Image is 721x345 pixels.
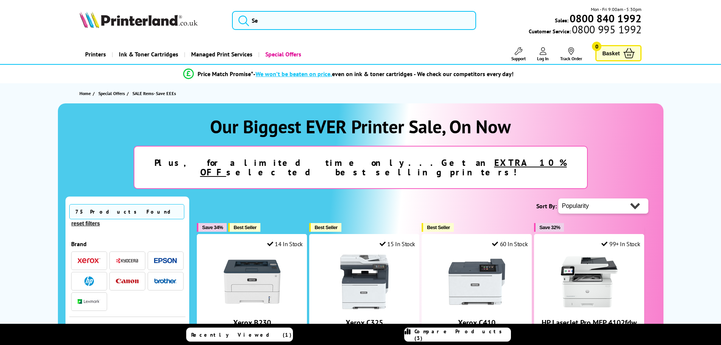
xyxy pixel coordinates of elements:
[537,47,549,61] a: Log In
[539,225,560,230] span: Save 32%
[591,6,642,13] span: Mon - Fri 9:00am - 5:30pm
[601,240,640,248] div: 99+ In Stock
[79,45,112,64] a: Printers
[592,42,601,51] span: 0
[448,253,505,310] img: Xerox C410
[191,331,292,338] span: Recently Viewed (1)
[529,26,642,35] span: Customer Service:
[427,225,450,230] span: Best Seller
[571,26,642,33] span: 0800 995 1992
[232,11,476,30] input: Se
[224,304,280,312] a: Xerox B230
[69,220,102,227] button: reset filters
[119,45,178,64] span: Ink & Toner Cartridges
[98,89,125,97] span: Special Offers
[511,56,526,61] span: Support
[78,299,100,304] img: Lexmark
[75,297,103,307] button: Lexmark
[570,11,642,25] b: 0800 840 1992
[267,240,303,248] div: 14 In Stock
[154,157,567,178] strong: Plus, for a limited time only...Get an selected best selling printers!
[492,240,528,248] div: 60 In Stock
[561,253,618,310] img: HP LaserJet Pro MFP 4102fdw
[602,48,620,58] span: Basket
[116,279,139,284] img: Canon
[448,304,505,312] a: Xerox C410
[555,17,568,24] span: Sales:
[62,67,636,81] li: modal_Promise
[79,11,223,30] a: Printerland Logo
[534,223,564,232] button: Save 32%
[200,157,567,178] u: EXTRA 10% OFF
[346,318,383,328] a: Xerox C325
[336,304,393,312] a: Xerox C325
[536,202,557,210] span: Sort By:
[154,258,177,264] img: Epson
[71,240,184,248] div: Brand
[253,70,514,78] div: - even on ink & toner cartridges - We check our competitors every day!
[380,240,415,248] div: 15 In Stock
[69,204,184,219] span: 75 Products Found
[186,328,293,342] a: Recently Viewed (1)
[98,89,127,97] a: Special Offers
[154,278,177,284] img: Brother
[255,70,332,78] span: We won’t be beaten on price,
[132,91,176,96] span: SALE Items- Save £££s
[336,253,393,310] img: Xerox C325
[75,256,103,266] button: Xerox
[414,328,511,342] span: Compare Products (3)
[152,276,179,286] button: Brother
[568,15,642,22] a: 0800 840 1992
[65,115,656,138] h1: Our Biggest EVER Printer Sale, On Now
[537,56,549,61] span: Log In
[84,276,94,286] img: HP
[224,253,280,310] img: Xerox B230
[542,318,637,328] a: HP LaserJet Pro MFP 4102fdw
[458,318,495,328] a: Xerox C410
[116,258,139,264] img: Kyocera
[404,328,511,342] a: Compare Products (3)
[114,276,141,286] button: Canon
[184,45,258,64] a: Managed Print Services
[422,223,454,232] button: Best Seller
[79,11,198,28] img: Printerland Logo
[234,225,257,230] span: Best Seller
[78,258,100,263] img: Xerox
[511,47,526,61] a: Support
[561,304,618,312] a: HP LaserJet Pro MFP 4102fdw
[309,223,341,232] button: Best Seller
[228,223,260,232] button: Best Seller
[315,225,338,230] span: Best Seller
[198,70,253,78] span: Price Match Promise*
[79,89,93,97] a: Home
[233,318,271,328] a: Xerox B230
[114,256,141,266] button: Kyocera
[560,47,582,61] a: Track Order
[112,45,184,64] a: Ink & Toner Cartridges
[197,223,227,232] button: Save 34%
[152,256,179,266] button: Epson
[258,45,307,64] a: Special Offers
[75,276,103,286] button: HP
[595,45,642,61] a: Basket 0
[202,225,223,230] span: Save 34%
